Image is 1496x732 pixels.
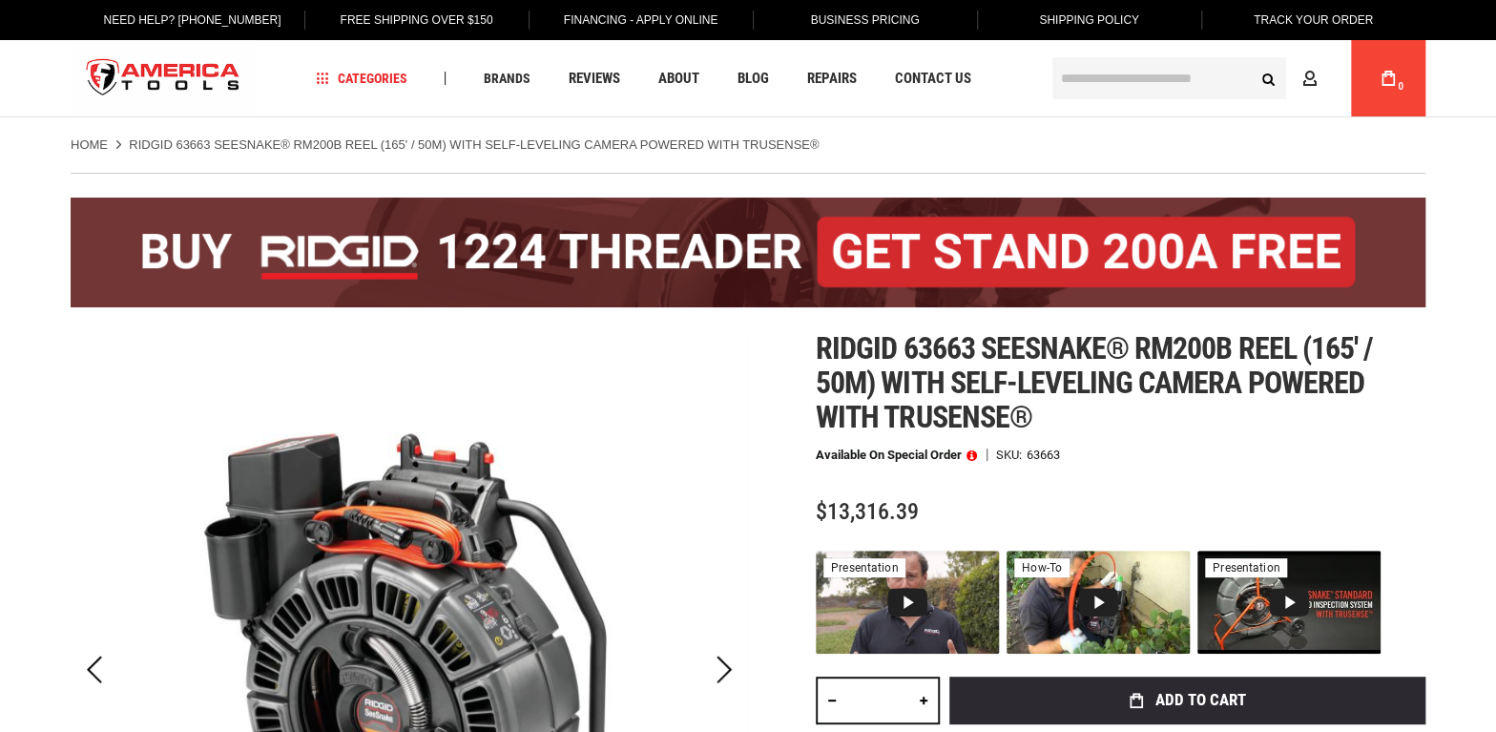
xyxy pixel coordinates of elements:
a: store logo [71,43,256,115]
span: 0 [1398,81,1403,92]
a: Reviews [560,66,629,92]
span: Shipping Policy [1039,13,1139,27]
span: Repairs [807,72,857,86]
iframe: LiveChat chat widget [1228,672,1496,732]
span: Brands [484,72,530,85]
a: Home [71,136,108,154]
a: About [650,66,708,92]
span: Blog [738,72,769,86]
span: Ridgid 63663 seesnake® rm200b reel (165' / 50m) with self-leveling camera powered with trusense® [816,330,1373,435]
a: Contact Us [886,66,980,92]
span: Add to Cart [1155,692,1246,708]
a: Brands [475,66,539,92]
a: Repairs [799,66,865,92]
span: $13,316.39 [816,498,919,525]
span: Reviews [569,72,620,86]
strong: RIDGID 63663 SEESNAKE® RM200B REEL (165' / 50M) WITH SELF-LEVELING CAMERA POWERED WITH TRUSENSE® [129,137,819,152]
span: About [658,72,699,86]
a: Categories [307,66,416,92]
a: 0 [1370,40,1406,116]
img: BOGO: Buy the RIDGID® 1224 Threader (26092), get the 92467 200A Stand FREE! [71,198,1425,307]
button: Search [1250,60,1286,96]
button: Add to Cart [949,677,1425,724]
a: Blog [729,66,778,92]
img: America Tools [71,43,256,115]
span: Contact Us [895,72,971,86]
strong: SKU [996,449,1027,461]
span: Categories [316,72,407,85]
div: 63663 [1027,449,1060,461]
p: Available on Special Order [816,449,977,462]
